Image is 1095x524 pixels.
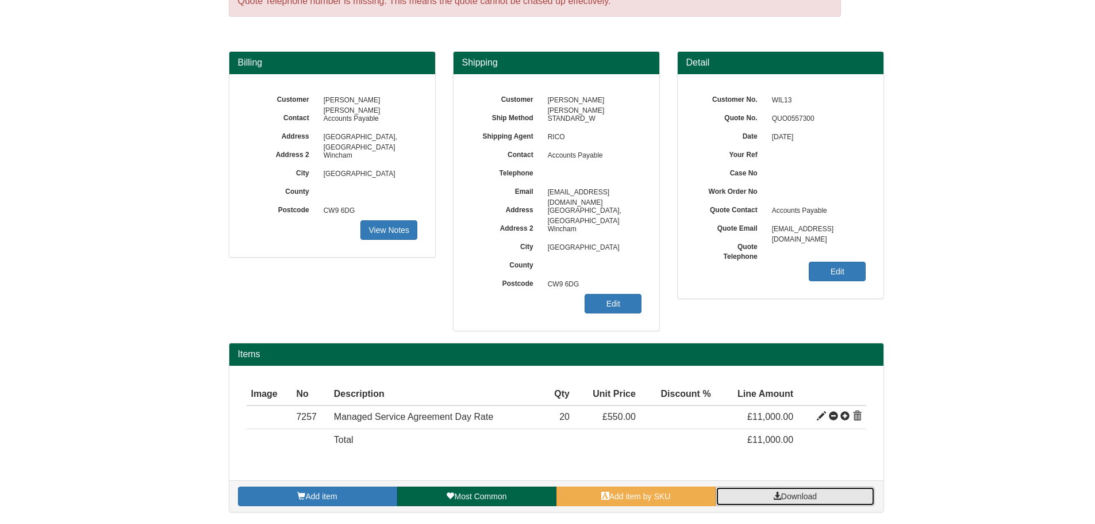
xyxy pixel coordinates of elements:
[585,294,641,313] a: Edit
[471,202,542,215] label: Address
[766,220,866,239] span: [EMAIL_ADDRESS][DOMAIN_NAME]
[695,128,766,141] label: Date
[247,165,318,178] label: City
[559,412,570,422] span: 20
[686,58,875,68] h3: Detail
[542,110,642,128] span: STANDARD_W
[695,147,766,160] label: Your Ref
[695,91,766,105] label: Customer No.
[334,412,493,422] span: Managed Service Agreement Day Rate
[542,128,642,147] span: RICO
[238,349,875,359] h2: Items
[695,165,766,178] label: Case No
[716,383,798,406] th: Line Amount
[462,58,651,68] h3: Shipping
[471,183,542,197] label: Email
[305,492,337,501] span: Add item
[471,147,542,160] label: Contact
[695,202,766,215] label: Quote Contact
[640,383,716,406] th: Discount %
[574,383,640,406] th: Unit Price
[766,202,866,220] span: Accounts Payable
[766,128,866,147] span: [DATE]
[542,183,642,202] span: [EMAIL_ADDRESS][DOMAIN_NAME]
[695,183,766,197] label: Work Order No
[247,383,292,406] th: Image
[471,91,542,105] label: Customer
[247,147,318,160] label: Address 2
[247,128,318,141] label: Address
[781,492,817,501] span: Download
[766,110,866,128] span: QUO0557300
[329,383,543,406] th: Description
[238,58,427,68] h3: Billing
[747,435,793,445] span: £11,000.00
[329,429,543,452] td: Total
[318,165,418,183] span: [GEOGRAPHIC_DATA]
[542,239,642,257] span: [GEOGRAPHIC_DATA]
[542,276,642,294] span: CW9 6DG
[542,91,642,110] span: [PERSON_NAME] [PERSON_NAME]
[695,110,766,123] label: Quote No.
[247,91,318,105] label: Customer
[716,487,875,506] a: Download
[471,165,542,178] label: Telephone
[542,147,642,165] span: Accounts Payable
[542,202,642,220] span: [GEOGRAPHIC_DATA], [GEOGRAPHIC_DATA]
[471,110,542,123] label: Ship Method
[318,110,418,128] span: Accounts Payable
[318,128,418,147] span: [GEOGRAPHIC_DATA], [GEOGRAPHIC_DATA]
[291,406,329,429] td: 7257
[247,202,318,215] label: Postcode
[695,239,766,262] label: Quote Telephone
[318,202,418,220] span: CW9 6DG
[471,220,542,234] label: Address 2
[471,276,542,289] label: Postcode
[602,412,636,422] span: £550.00
[471,257,542,270] label: County
[747,412,793,422] span: £11,000.00
[318,147,418,165] span: Wincham
[543,383,574,406] th: Qty
[247,110,318,123] label: Contact
[609,492,671,501] span: Add item by SKU
[471,128,542,141] label: Shipping Agent
[809,262,866,281] a: Edit
[291,383,329,406] th: No
[360,220,417,240] a: View Notes
[454,492,506,501] span: Most Common
[542,220,642,239] span: Wincham
[695,220,766,234] label: Quote Email
[247,183,318,197] label: County
[766,91,866,110] span: WIL13
[471,239,542,252] label: City
[318,91,418,110] span: [PERSON_NAME] [PERSON_NAME]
